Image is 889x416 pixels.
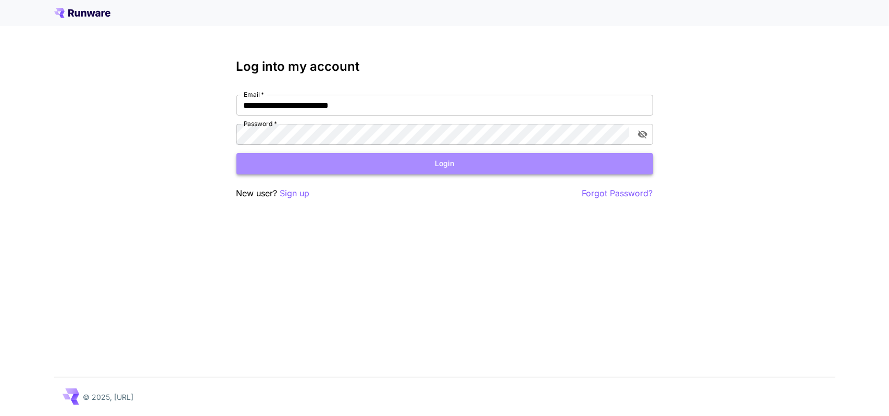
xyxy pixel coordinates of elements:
button: Forgot Password? [582,187,653,200]
label: Email [244,90,264,99]
button: Login [236,153,653,174]
button: Sign up [280,187,310,200]
label: Password [244,119,277,128]
button: toggle password visibility [633,125,652,144]
h3: Log into my account [236,59,653,74]
p: © 2025, [URL] [83,392,134,402]
p: New user? [236,187,310,200]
